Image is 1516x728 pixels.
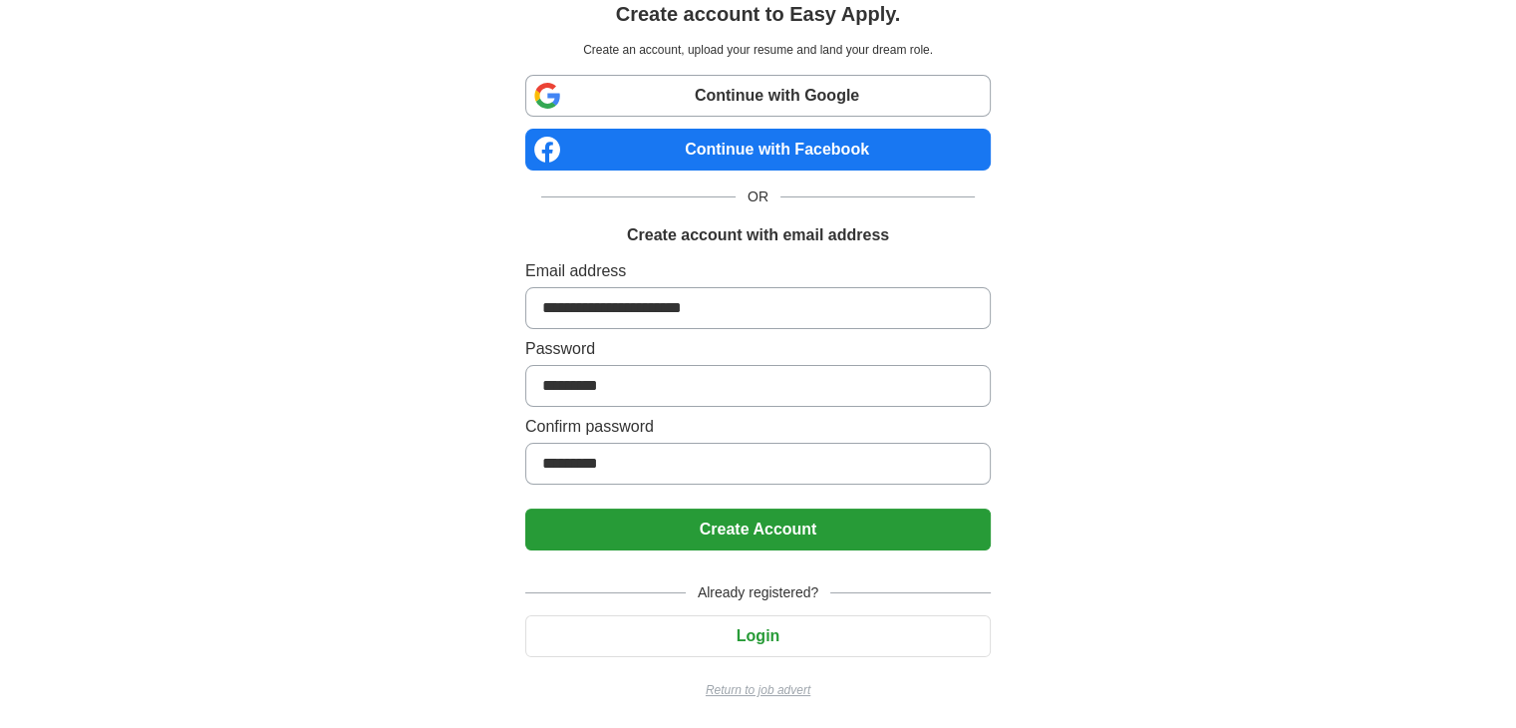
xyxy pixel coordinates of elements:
a: Login [525,627,991,644]
h1: Create account with email address [627,223,889,247]
p: Create an account, upload your resume and land your dream role. [529,41,987,59]
label: Password [525,337,991,361]
a: Continue with Facebook [525,129,991,171]
span: OR [736,186,780,207]
label: Confirm password [525,415,991,439]
a: Return to job advert [525,681,991,699]
a: Continue with Google [525,75,991,117]
span: Already registered? [686,582,830,603]
label: Email address [525,259,991,283]
button: Create Account [525,509,991,550]
button: Login [525,615,991,657]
